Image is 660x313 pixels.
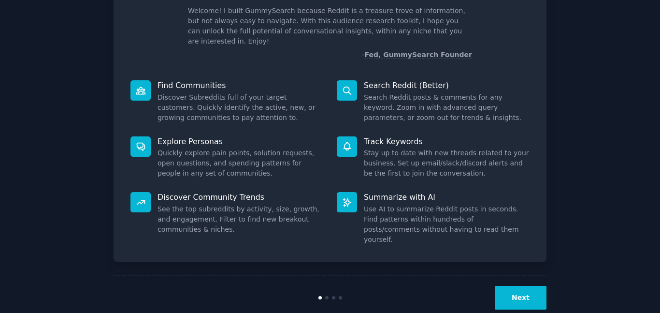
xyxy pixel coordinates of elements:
[364,136,530,147] p: Track Keywords
[158,192,323,202] p: Discover Community Trends
[364,192,530,202] p: Summarize with AI
[158,148,323,179] dd: Quickly explore pain points, solution requests, open questions, and spending patterns for people ...
[188,6,472,46] p: Welcome! I built GummySearch because Reddit is a treasure trove of information, but not always ea...
[158,80,323,90] p: Find Communities
[364,92,530,123] dd: Search Reddit posts & comments for any keyword. Zoom in with advanced query parameters, or zoom o...
[364,51,472,59] a: Fed, GummySearch Founder
[158,136,323,147] p: Explore Personas
[364,204,530,245] dd: Use AI to summarize Reddit posts in seconds. Find patterns within hundreds of posts/comments with...
[362,50,472,60] div: -
[364,80,530,90] p: Search Reddit (Better)
[158,92,323,123] dd: Discover Subreddits full of your target customers. Quickly identify the active, new, or growing c...
[364,148,530,179] dd: Stay up to date with new threads related to your business. Set up email/slack/discord alerts and ...
[495,286,546,310] button: Next
[158,204,323,235] dd: See the top subreddits by activity, size, growth, and engagement. Filter to find new breakout com...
